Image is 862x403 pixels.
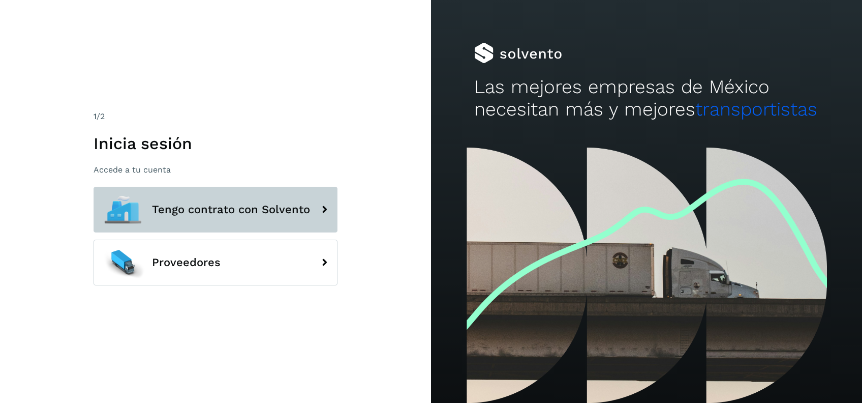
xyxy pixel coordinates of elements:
[94,165,337,175] p: Accede a tu cuenta
[94,187,337,233] button: Tengo contrato con Solvento
[474,76,819,121] h2: Las mejores empresas de México necesitan más y mejores
[152,204,310,216] span: Tengo contrato con Solvento
[94,111,97,121] span: 1
[94,110,337,123] div: /2
[152,256,221,269] span: Proveedores
[695,98,817,120] span: transportistas
[94,134,337,153] h1: Inicia sesión
[94,240,337,285] button: Proveedores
